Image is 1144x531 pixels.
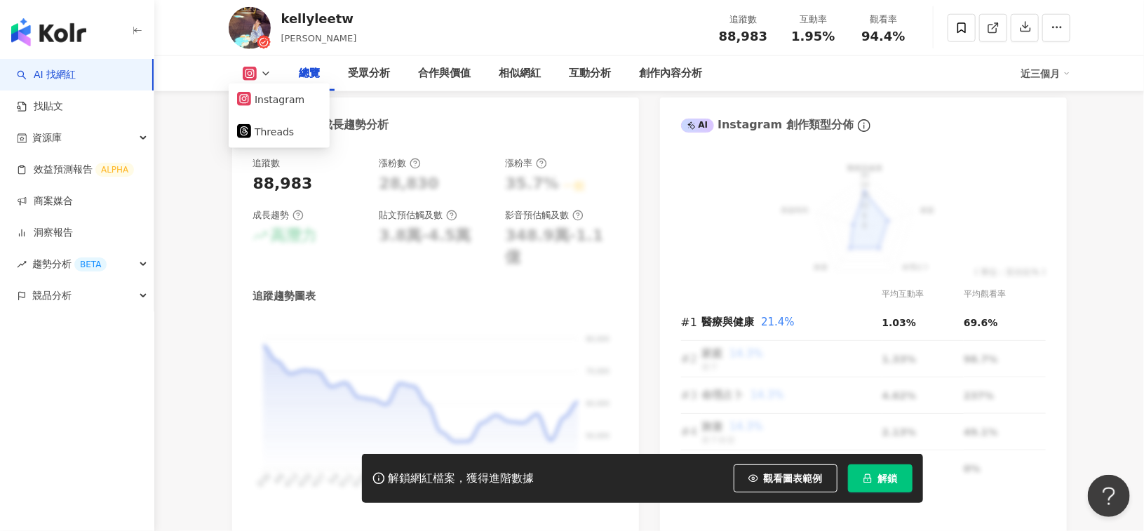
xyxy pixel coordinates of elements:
[32,280,72,311] span: 競品分析
[719,29,767,43] span: 88,983
[506,209,584,222] div: 影音預估觸及數
[349,65,391,82] div: 受眾分析
[17,163,134,177] a: 效益預測報告ALPHA
[861,29,905,43] span: 94.4%
[848,464,913,492] button: 解鎖
[379,157,421,170] div: 漲粉數
[253,289,316,304] div: 追蹤趨勢圖表
[681,117,854,133] div: Instagram 創作類型分佈
[17,194,73,208] a: 商案媒合
[253,173,313,195] div: 88,983
[281,33,357,43] span: [PERSON_NAME]
[791,29,835,43] span: 1.95%
[17,226,73,240] a: 洞察報告
[17,260,27,269] span: rise
[882,288,964,301] div: 平均互動率
[506,157,547,170] div: 漲粉率
[717,13,770,27] div: 追蹤數
[856,117,873,134] span: info-circle
[300,65,321,82] div: 總覽
[389,471,534,486] div: 解鎖網紅檔案，獲得進階數據
[570,65,612,82] div: 互動分析
[734,464,837,492] button: 觀看圖表範例
[229,7,271,49] img: KOL Avatar
[11,18,86,46] img: logo
[681,119,715,133] div: AI
[253,157,281,170] div: 追蹤數
[764,473,823,484] span: 觀看圖表範例
[237,122,321,142] button: Threads
[761,316,795,328] span: 21.4%
[1021,62,1070,85] div: 近三個月
[857,13,910,27] div: 觀看率
[964,317,998,328] span: 69.6%
[74,257,107,271] div: BETA
[17,68,76,82] a: searchAI 找網紅
[681,314,702,331] div: #1
[863,473,873,483] span: lock
[379,209,457,222] div: 貼文預估觸及數
[253,209,304,222] div: 成長趨勢
[882,317,917,328] span: 1.03%
[964,288,1046,301] div: 平均觀看率
[419,65,471,82] div: 合作與價值
[787,13,840,27] div: 互動率
[32,122,62,154] span: 資源庫
[17,100,63,114] a: 找貼文
[281,10,357,27] div: kellyleetw
[878,473,898,484] span: 解鎖
[32,248,107,280] span: 趨勢分析
[640,65,703,82] div: 創作內容分析
[499,65,541,82] div: 相似網紅
[237,90,321,109] button: Instagram
[702,316,755,328] span: 醫療與健康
